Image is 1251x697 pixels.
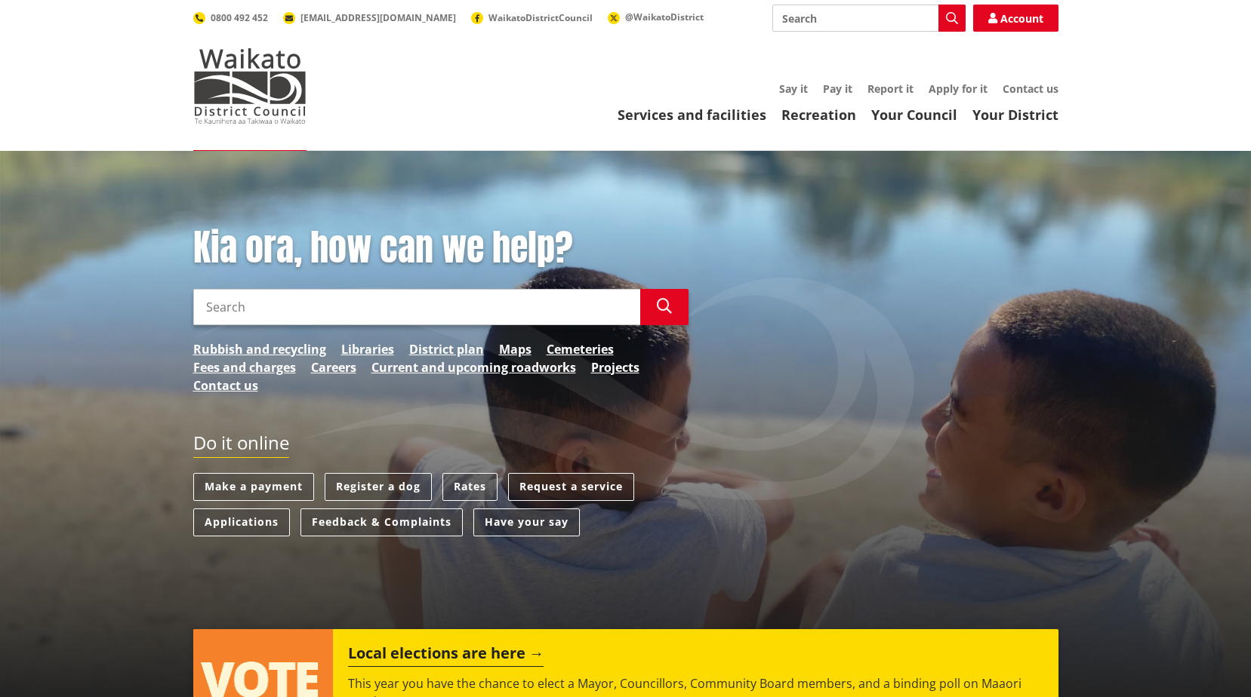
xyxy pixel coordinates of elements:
[193,432,289,459] h2: Do it online
[193,508,290,536] a: Applications
[591,358,639,376] a: Projects
[311,358,356,376] a: Careers
[547,340,614,358] a: Cemeteries
[193,226,689,270] h1: Kia ora, how can we help?
[1003,81,1058,96] a: Contact us
[300,11,456,24] span: [EMAIL_ADDRESS][DOMAIN_NAME]
[929,81,988,96] a: Apply for it
[193,340,326,358] a: Rubbish and recycling
[193,473,314,501] a: Make a payment
[193,358,296,376] a: Fees and charges
[193,11,268,24] a: 0800 492 452
[973,5,1058,32] a: Account
[488,11,593,24] span: WaikatoDistrictCouncil
[348,644,544,667] h2: Local elections are here
[823,81,852,96] a: Pay it
[409,340,484,358] a: District plan
[508,473,634,501] a: Request a service
[625,11,704,23] span: @WaikatoDistrict
[193,289,640,325] input: Search input
[442,473,498,501] a: Rates
[972,106,1058,124] a: Your District
[618,106,766,124] a: Services and facilities
[193,376,258,395] a: Contact us
[781,106,856,124] a: Recreation
[867,81,914,96] a: Report it
[499,340,532,358] a: Maps
[871,106,957,124] a: Your Council
[325,473,432,501] a: Register a dog
[779,81,808,96] a: Say it
[471,11,593,24] a: WaikatoDistrictCouncil
[341,340,394,358] a: Libraries
[193,48,307,124] img: Waikato District Council - Te Kaunihera aa Takiwaa o Waikato
[608,11,704,23] a: @WaikatoDistrict
[283,11,456,24] a: [EMAIL_ADDRESS][DOMAIN_NAME]
[211,11,268,24] span: 0800 492 452
[473,508,580,536] a: Have your say
[772,5,966,32] input: Search input
[300,508,463,536] a: Feedback & Complaints
[371,358,576,376] a: Current and upcoming roadworks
